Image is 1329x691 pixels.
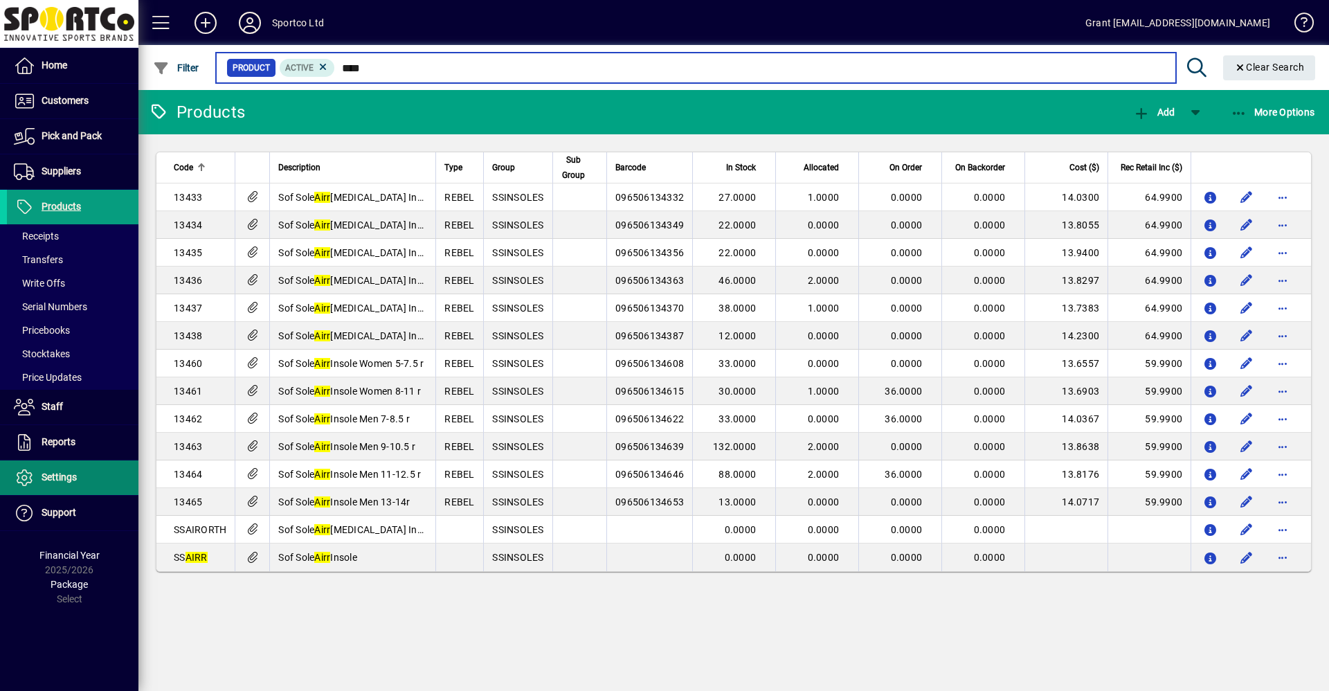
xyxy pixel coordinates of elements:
span: Code [174,160,193,175]
button: More options [1272,325,1294,347]
span: Group [492,160,515,175]
button: More options [1272,352,1294,375]
button: Add [183,10,228,35]
button: Edit [1236,463,1258,485]
span: Write Offs [14,278,65,289]
span: Barcode [615,160,646,175]
a: Home [7,48,138,83]
span: 0.0000 [891,192,923,203]
a: Write Offs [7,271,138,295]
button: More options [1272,463,1294,485]
span: Stocktakes [14,348,70,359]
span: 30.0000 [718,386,756,397]
td: 13.8297 [1024,267,1107,294]
span: 096506134646 [615,469,684,480]
span: In Stock [726,160,756,175]
span: Sof Sole [MEDICAL_DATA] Insole Men 11-12.5 [278,303,493,314]
td: 64.9900 [1107,267,1191,294]
button: Add [1130,100,1178,125]
span: 0.0000 [974,192,1006,203]
button: More options [1272,436,1294,458]
em: Airr [314,469,330,480]
span: 096506134356 [615,247,684,258]
span: 096506134653 [615,496,684,508]
td: 14.0300 [1024,183,1107,211]
span: 13438 [174,330,202,341]
div: In Stock [701,160,768,175]
span: REBEL [444,303,474,314]
span: 22.0000 [718,247,756,258]
button: More options [1272,380,1294,402]
button: Filter [150,55,203,80]
em: Airr [314,219,330,231]
span: 2.0000 [808,441,840,452]
span: SSINSOLES [492,441,543,452]
span: 0.0000 [974,219,1006,231]
span: REBEL [444,386,474,397]
span: Customers [42,95,89,106]
span: On Backorder [955,160,1005,175]
div: On Order [867,160,934,175]
span: Financial Year [39,550,100,561]
div: Code [174,160,226,175]
span: 36.0000 [885,413,922,424]
td: 59.9900 [1107,433,1191,460]
button: Edit [1236,269,1258,291]
span: 33.0000 [718,413,756,424]
td: 13.6557 [1024,350,1107,377]
button: Profile [228,10,272,35]
div: On Backorder [950,160,1018,175]
span: Product [233,61,270,75]
td: 14.2300 [1024,322,1107,350]
span: 096506134615 [615,386,684,397]
em: Airr [314,413,330,424]
span: REBEL [444,441,474,452]
span: Sof Sole Insole Men 9-10.5 r [278,441,415,452]
span: 46.0000 [718,275,756,286]
span: Products [42,201,81,212]
td: 59.9900 [1107,460,1191,488]
button: More options [1272,186,1294,208]
button: Edit [1236,186,1258,208]
span: 0.0000 [891,358,923,369]
span: 0.0000 [808,413,840,424]
button: Edit [1236,297,1258,319]
span: 13463 [174,441,202,452]
span: SSAIRORTH [174,524,226,535]
span: 0.0000 [808,219,840,231]
a: Knowledge Base [1284,3,1312,48]
button: Edit [1236,546,1258,568]
span: 0.0000 [808,524,840,535]
span: Staff [42,401,63,412]
span: 096506134639 [615,441,684,452]
span: 22.0000 [718,219,756,231]
em: Airr [314,247,330,258]
a: Serial Numbers [7,295,138,318]
button: Edit [1236,352,1258,375]
span: SSINSOLES [492,303,543,314]
a: Customers [7,84,138,118]
em: Airr [314,192,330,203]
span: 096506134349 [615,219,684,231]
span: SSINSOLES [492,358,543,369]
a: Suppliers [7,154,138,189]
span: SSINSOLES [492,386,543,397]
span: 096506134622 [615,413,684,424]
div: Barcode [615,160,684,175]
span: 0.0000 [891,552,923,563]
em: Airr [314,330,330,341]
span: 0.0000 [725,524,757,535]
em: Airr [314,275,330,286]
span: Price Updates [14,372,82,383]
span: 33.0000 [718,358,756,369]
span: 36.0000 [885,386,922,397]
span: Sof Sole [MEDICAL_DATA] Insole Women 5-7.5 [278,192,496,203]
span: REBEL [444,413,474,424]
span: More Options [1231,107,1315,118]
td: 13.6903 [1024,377,1107,405]
span: REBEL [444,330,474,341]
em: Airr [314,358,330,369]
div: Grant [EMAIL_ADDRESS][DOMAIN_NAME] [1085,12,1270,34]
span: Home [42,60,67,71]
span: 0.0000 [808,330,840,341]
